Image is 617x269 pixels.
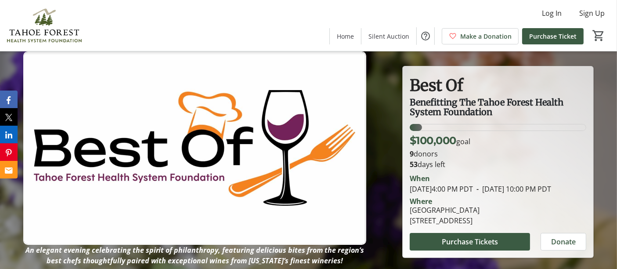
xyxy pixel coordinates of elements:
button: Help [417,27,434,45]
span: Benefitting The Tahoe Forest Health System Foundation [410,97,566,117]
span: Donate [551,236,576,247]
span: - [473,184,482,194]
span: Purchase Ticket [529,32,577,41]
span: [DATE] 10:00 PM PDT [473,184,551,194]
p: donors [410,149,586,159]
button: Purchase Tickets [410,233,530,251]
span: Log In [542,8,562,18]
a: Silent Auction [361,28,416,44]
button: Donate [541,233,586,251]
span: [DATE] 4:00 PM PDT [410,184,473,194]
img: Campaign CTA Media Photo [23,51,367,245]
div: [STREET_ADDRESS] [410,215,480,226]
a: Home [330,28,361,44]
span: 53 [410,160,418,169]
button: Sign Up [572,6,612,20]
div: When [410,173,430,184]
a: Purchase Ticket [522,28,584,44]
button: Cart [591,28,606,44]
b: 9 [410,149,414,159]
em: An elegant evening celebrating the spirit of philanthropy, featuring delicious bites from the reg... [25,245,364,265]
p: goal [410,133,470,149]
span: Purchase Tickets [442,236,498,247]
div: [GEOGRAPHIC_DATA] [410,205,480,215]
div: Where [410,198,432,205]
span: Home [337,32,354,41]
a: Make a Donation [442,28,519,44]
img: Tahoe Forest Health System Foundation's Logo [5,4,83,47]
strong: Best Of [410,76,463,95]
span: Make a Donation [460,32,512,41]
span: Sign Up [579,8,605,18]
span: $100,000 [410,134,456,147]
p: days left [410,159,586,170]
div: 7.000000000000001% of fundraising goal reached [410,124,586,131]
button: Log In [535,6,569,20]
span: Silent Auction [368,32,409,41]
